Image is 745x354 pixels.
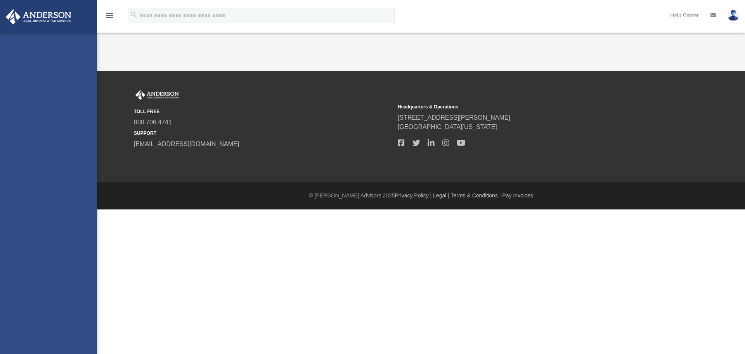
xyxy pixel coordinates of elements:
a: [STREET_ADDRESS][PERSON_NAME] [398,114,510,121]
small: TOLL FREE [134,108,392,115]
div: © [PERSON_NAME] Advisors 2025 [97,192,745,200]
a: Pay Invoices [502,192,533,199]
small: SUPPORT [134,130,392,137]
a: [GEOGRAPHIC_DATA][US_STATE] [398,124,497,130]
img: User Pic [728,10,739,21]
a: menu [105,15,114,20]
a: Terms & Conditions | [451,192,501,199]
a: 800.706.4741 [134,119,172,126]
a: [EMAIL_ADDRESS][DOMAIN_NAME] [134,141,239,147]
img: Anderson Advisors Platinum Portal [3,9,74,24]
a: Legal | [433,192,449,199]
img: Anderson Advisors Platinum Portal [134,90,180,100]
a: Privacy Policy | [395,192,432,199]
i: menu [105,11,114,20]
small: Headquarters & Operations [398,103,656,110]
i: search [130,10,138,19]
